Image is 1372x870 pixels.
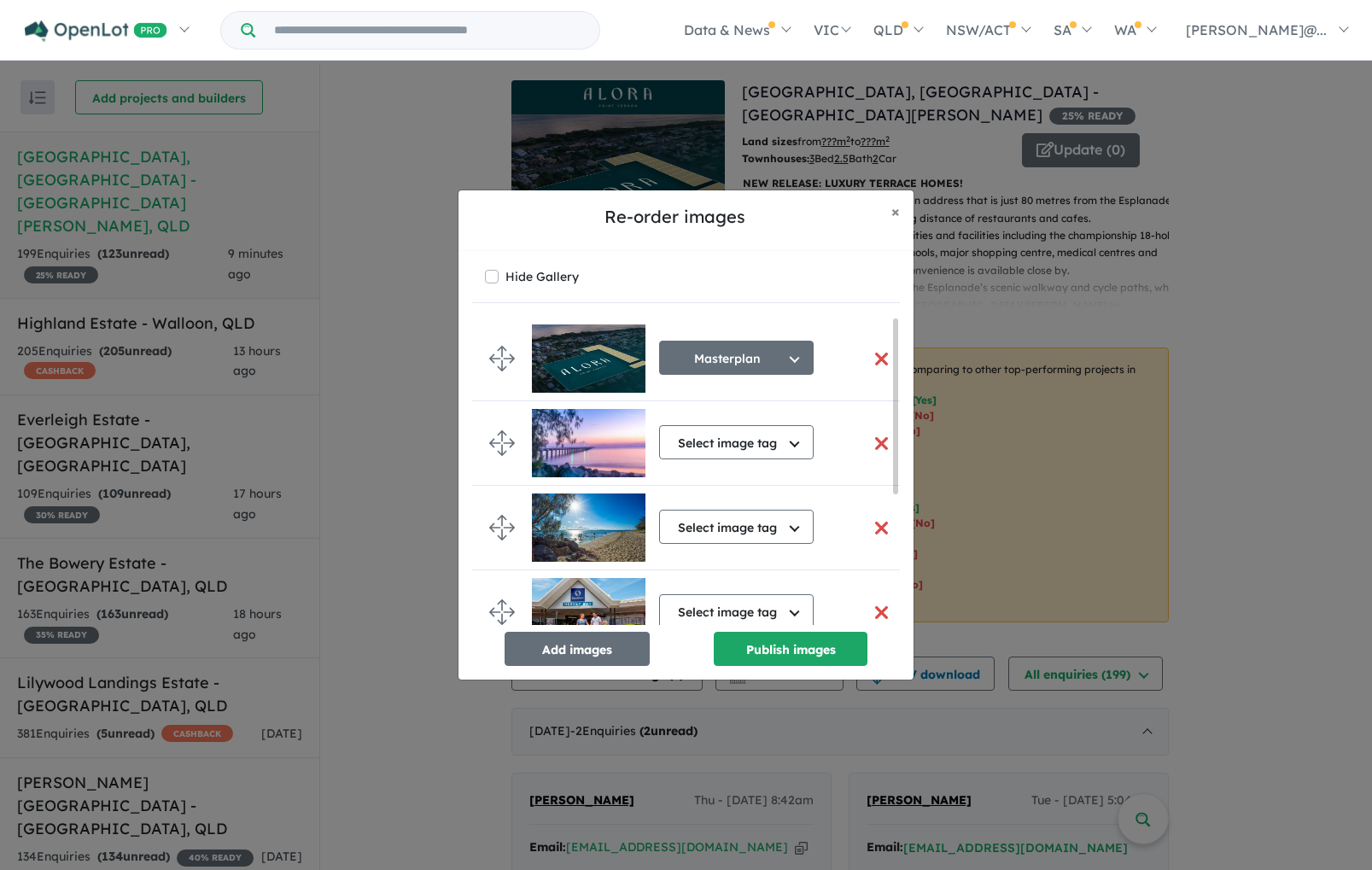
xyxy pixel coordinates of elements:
[489,346,515,371] img: drag.svg
[1186,21,1327,38] span: [PERSON_NAME]@...
[505,265,579,289] label: Hide Gallery
[472,204,878,230] h5: Re-order images
[714,632,867,666] button: Publish images
[532,578,645,646] img: Alora%20Estate%20-%20Point%20Vernon___1682985043.jpg
[259,12,596,49] input: Try estate name, suburb, builder or developer
[489,515,515,540] img: drag.svg
[891,201,900,221] span: ×
[505,632,650,666] button: Add images
[532,409,645,477] img: Alora%20Estate%20-%20Point%20Vernon___1682985007.jpg
[659,594,814,628] button: Select image tag
[532,324,645,393] img: Alora%20Estate%20-%20Point%20Vernon___1681780650.jpg
[25,20,167,42] img: Openlot PRO Logo White
[659,425,814,459] button: Select image tag
[489,599,515,625] img: drag.svg
[659,510,814,544] button: Select image tag
[532,493,645,562] img: Alora%20Estate%20-%20Point%20Vernon___1682985007_0.jpg
[489,430,515,456] img: drag.svg
[659,341,814,375] button: Masterplan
